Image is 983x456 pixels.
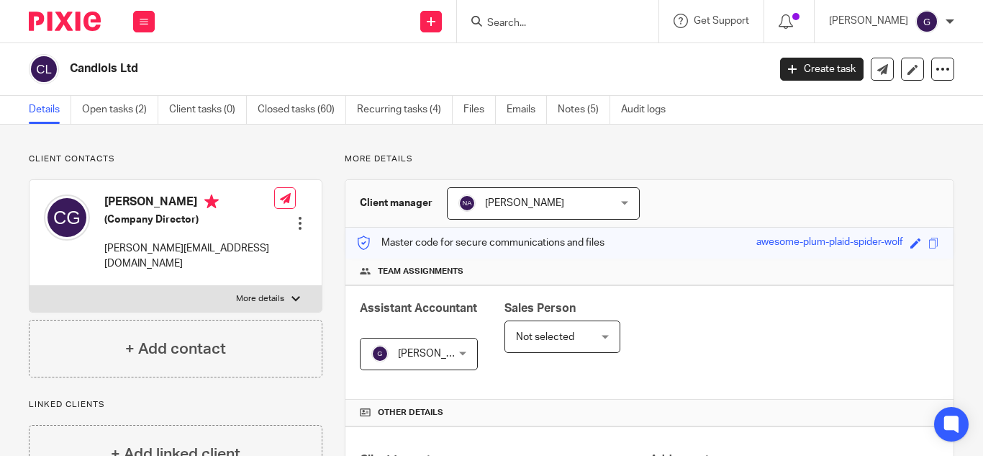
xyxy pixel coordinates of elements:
[104,241,274,271] p: [PERSON_NAME][EMAIL_ADDRESS][DOMAIN_NAME]
[357,96,453,124] a: Recurring tasks (4)
[398,349,477,359] span: [PERSON_NAME]
[104,195,274,213] h4: [PERSON_NAME]
[29,153,322,165] p: Client contacts
[29,12,101,31] img: Pixie
[29,54,59,84] img: svg%3E
[378,407,443,419] span: Other details
[486,17,615,30] input: Search
[378,266,463,277] span: Team assignments
[204,195,219,209] i: Primary
[236,293,284,305] p: More details
[356,236,604,250] p: Master code for secure communications and files
[516,332,574,342] span: Not selected
[29,399,322,411] p: Linked clients
[558,96,610,124] a: Notes (5)
[360,303,477,314] span: Assistant Accountant
[694,16,749,26] span: Get Support
[485,198,564,208] span: [PERSON_NAME]
[82,96,158,124] a: Open tasks (2)
[915,10,938,33] img: svg%3E
[371,345,389,362] img: svg%3E
[504,303,576,314] span: Sales Person
[104,213,274,227] h5: (Company Director)
[258,96,346,124] a: Closed tasks (60)
[169,96,247,124] a: Client tasks (0)
[756,235,903,251] div: awesome-plum-plaid-spider-wolf
[29,96,71,124] a: Details
[70,61,621,76] h2: Candlols Ltd
[621,96,676,124] a: Audit logs
[360,196,432,210] h3: Client manager
[345,153,954,165] p: More details
[44,195,90,241] img: svg%3E
[458,195,476,212] img: svg%3E
[829,14,908,28] p: [PERSON_NAME]
[507,96,547,124] a: Emails
[463,96,496,124] a: Files
[125,338,226,360] h4: + Add contact
[780,58,864,81] a: Create task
